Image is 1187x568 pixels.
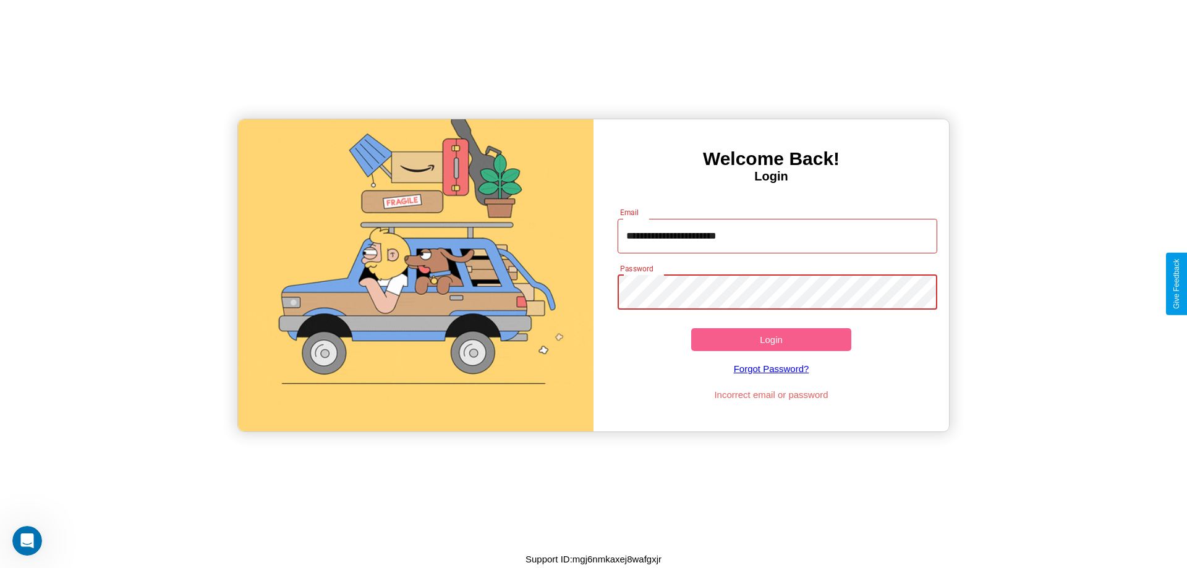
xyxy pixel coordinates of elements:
label: Email [620,207,639,218]
div: Give Feedback [1172,259,1181,309]
a: Forgot Password? [611,351,932,386]
iframe: Intercom live chat [12,526,42,556]
p: Incorrect email or password [611,386,932,403]
h4: Login [593,169,949,184]
img: gif [238,119,593,431]
p: Support ID: mgj6nmkaxej8wafgxjr [525,551,662,567]
h3: Welcome Back! [593,148,949,169]
button: Login [691,328,851,351]
label: Password [620,263,653,274]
